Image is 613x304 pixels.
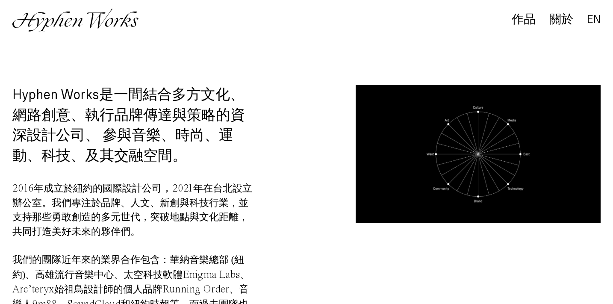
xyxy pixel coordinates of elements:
span: 2016 [12,183,34,194]
a: 作品 [512,15,536,25]
span: ，2021 [162,183,193,194]
img: Hyphen Works [12,9,139,32]
a: EN [587,15,601,24]
span: Enigma Labs [183,270,240,280]
span: Hyphen Works [12,88,99,102]
a: 關於 [549,15,573,25]
video: Your browser does not support the video tag. [356,85,601,223]
div: 作品 [512,14,536,26]
span: Arc’teryx [12,284,54,295]
span: Running Order [162,284,229,295]
h1: 是一間結合多方文化、網路創意、執行品牌傳達與策略的資深設計公司、 參與音樂、時尚、運動、科技、及其交融空間。 [12,85,258,166]
div: 關於 [549,14,573,26]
